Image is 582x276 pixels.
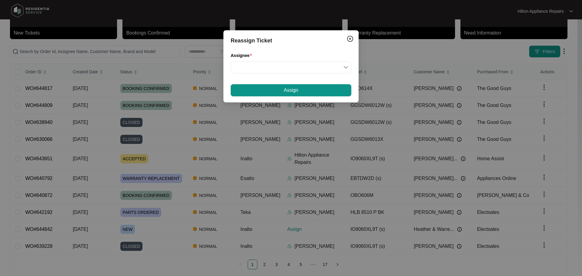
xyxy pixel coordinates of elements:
label: Assignee [231,52,254,58]
span: Assign [284,87,298,94]
img: closeCircle [346,35,354,42]
button: Close [345,34,355,44]
input: Assignee [234,62,348,73]
button: Assign [231,84,351,96]
div: Reassign Ticket [231,36,351,45]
